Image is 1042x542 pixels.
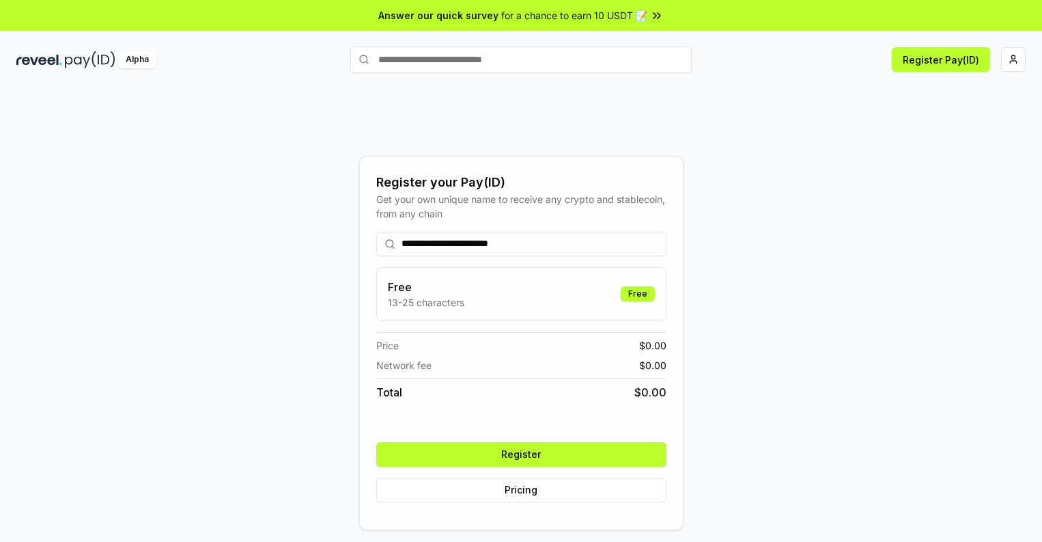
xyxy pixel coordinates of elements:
[376,384,402,401] span: Total
[376,478,666,502] button: Pricing
[639,338,666,353] span: $ 0.00
[376,442,666,467] button: Register
[118,51,156,68] div: Alpha
[639,358,666,372] span: $ 0.00
[634,384,666,401] span: $ 0.00
[378,8,498,23] span: Answer our quick survey
[16,51,62,68] img: reveel_dark
[388,295,464,310] p: 13-25 characters
[621,286,655,301] div: Free
[376,192,666,221] div: Get your own unique name to receive any crypto and stablecoin, from any chain
[376,338,399,353] span: Price
[501,8,647,23] span: for a chance to earn 10 USDT 📝
[376,358,432,372] span: Network fee
[388,279,464,295] h3: Free
[65,51,115,68] img: pay_id
[892,47,990,72] button: Register Pay(ID)
[376,173,666,192] div: Register your Pay(ID)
